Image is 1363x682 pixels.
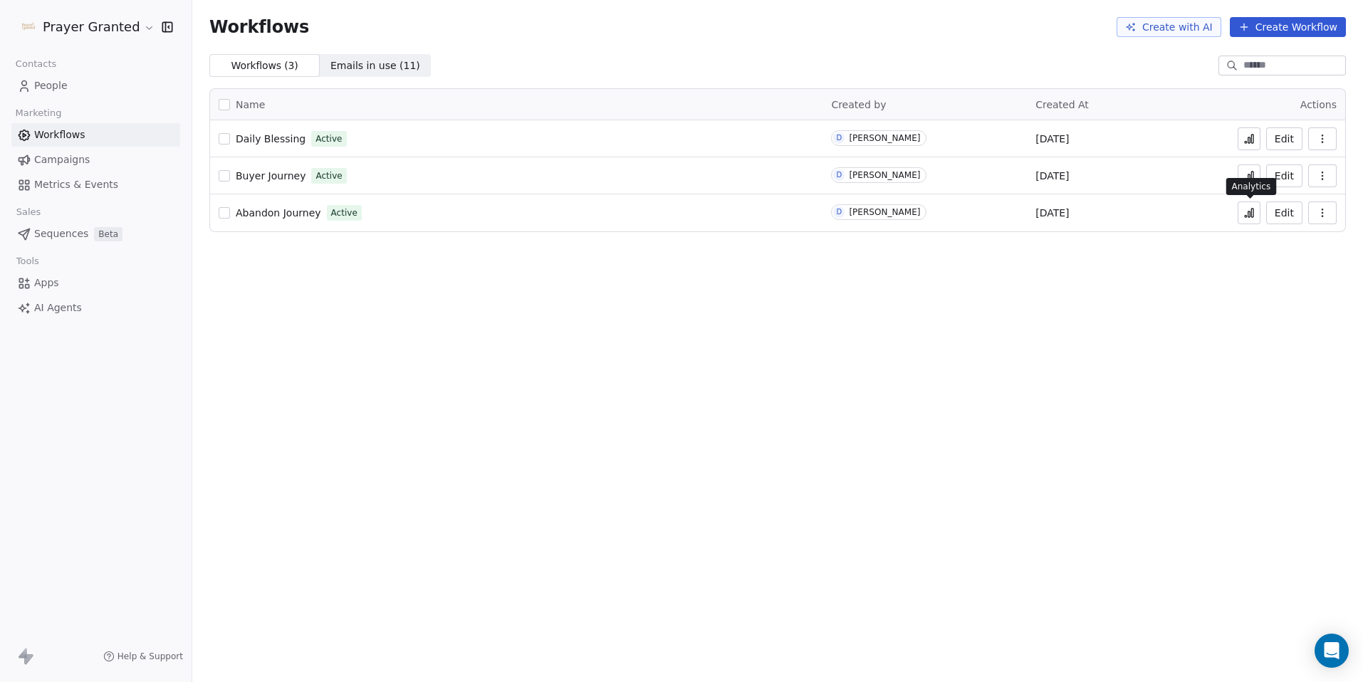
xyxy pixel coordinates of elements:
div: D [837,132,842,144]
a: People [11,74,180,98]
div: D [837,169,842,181]
span: Emails in use ( 11 ) [330,58,420,73]
button: Edit [1266,164,1302,187]
a: SequencesBeta [11,222,180,246]
span: Sequences [34,226,88,241]
span: Name [236,98,265,112]
span: Created by [831,99,886,110]
span: Contacts [9,53,63,75]
span: Campaigns [34,152,90,167]
span: Created At [1035,99,1089,110]
span: Beta [94,227,122,241]
button: Edit [1266,201,1302,224]
span: [DATE] [1035,206,1069,220]
span: Marketing [9,103,68,124]
span: [DATE] [1035,169,1069,183]
span: Buyer Journey [236,170,305,182]
span: AI Agents [34,300,82,315]
a: Buyer Journey [236,169,305,183]
div: D [837,206,842,218]
span: Apps [34,276,59,290]
span: Help & Support [117,651,183,662]
button: Edit [1266,127,1302,150]
button: Prayer Granted [17,15,152,39]
span: Metrics & Events [34,177,118,192]
button: Create Workflow [1230,17,1346,37]
span: [DATE] [1035,132,1069,146]
img: FB-Logo.png [20,19,37,36]
a: Daily Blessing [236,132,305,146]
span: Sales [10,201,47,223]
div: Open Intercom Messenger [1315,634,1349,668]
div: [PERSON_NAME] [849,207,920,217]
span: Actions [1300,99,1337,110]
a: Metrics & Events [11,173,180,196]
a: Abandon Journey [236,206,321,220]
a: Help & Support [103,651,183,662]
span: Abandon Journey [236,207,321,219]
div: [PERSON_NAME] [849,170,920,180]
a: Workflows [11,123,180,147]
span: Daily Blessing [236,133,305,145]
button: Create with AI [1117,17,1221,37]
span: Active [315,169,342,182]
span: People [34,78,68,93]
span: Workflows [34,127,85,142]
span: Workflows [209,17,309,37]
p: Analytics [1232,181,1271,192]
div: [PERSON_NAME] [849,133,920,143]
span: Prayer Granted [43,18,140,36]
a: AI Agents [11,296,180,320]
span: Active [315,132,342,145]
a: Campaigns [11,148,180,172]
a: Apps [11,271,180,295]
span: Active [331,206,357,219]
span: Tools [10,251,45,272]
